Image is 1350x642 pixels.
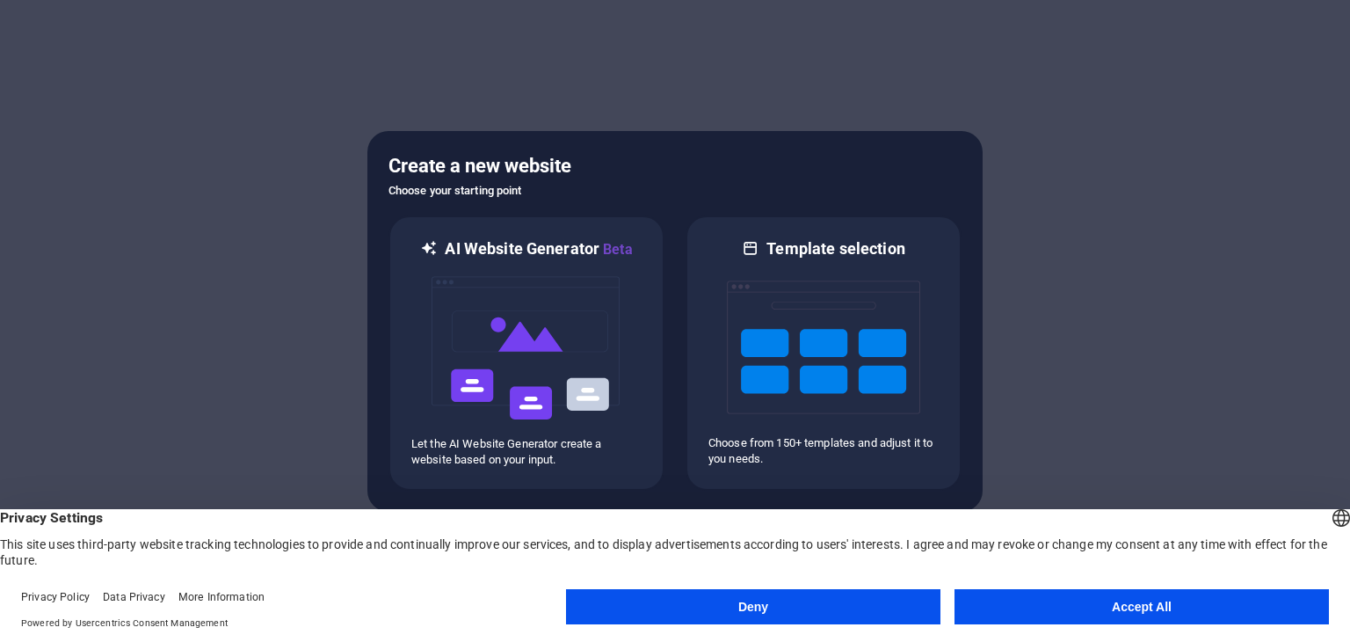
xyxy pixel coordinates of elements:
span: Beta [599,241,633,258]
div: Template selectionChoose from 150+ templates and adjust it to you needs. [686,215,962,491]
h6: AI Website Generator [445,238,632,260]
h5: Create a new website [388,152,962,180]
h6: Choose your starting point [388,180,962,201]
img: ai [430,260,623,436]
div: AI Website GeneratorBetaaiLet the AI Website Generator create a website based on your input. [388,215,664,491]
p: Choose from 150+ templates and adjust it to you needs. [708,435,939,467]
h6: Template selection [766,238,904,259]
p: Let the AI Website Generator create a website based on your input. [411,436,642,468]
